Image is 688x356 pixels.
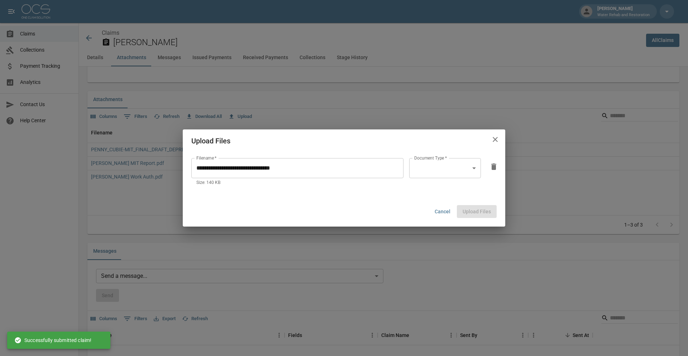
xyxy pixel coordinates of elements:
div: Successfully submitted claim! [14,334,91,347]
label: Filename [196,155,216,161]
button: Cancel [431,205,454,218]
p: Size: 140 KB [196,179,398,186]
label: Document Type [414,155,447,161]
button: delete [487,160,501,174]
h2: Upload Files [183,129,505,152]
button: close [488,132,502,147]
